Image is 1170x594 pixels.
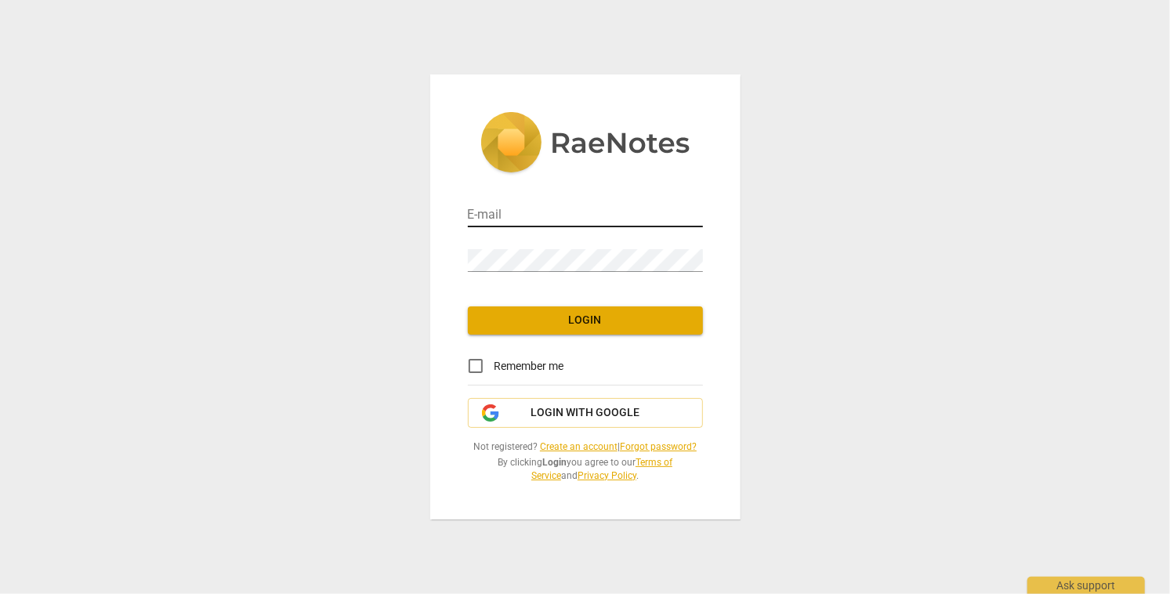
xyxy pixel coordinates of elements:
a: Privacy Policy [578,470,636,481]
img: 5ac2273c67554f335776073100b6d88f.svg [480,112,690,176]
a: Forgot password? [620,441,697,452]
b: Login [542,457,567,468]
div: Ask support [1027,577,1145,594]
span: Login [480,313,690,328]
span: Not registered? | [468,440,703,454]
a: Terms of Service [531,457,672,481]
span: By clicking you agree to our and . [468,456,703,482]
a: Create an account [540,441,618,452]
span: Login with Google [531,405,639,421]
button: Login [468,306,703,335]
button: Login with Google [468,398,703,428]
span: Remember me [494,358,564,375]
